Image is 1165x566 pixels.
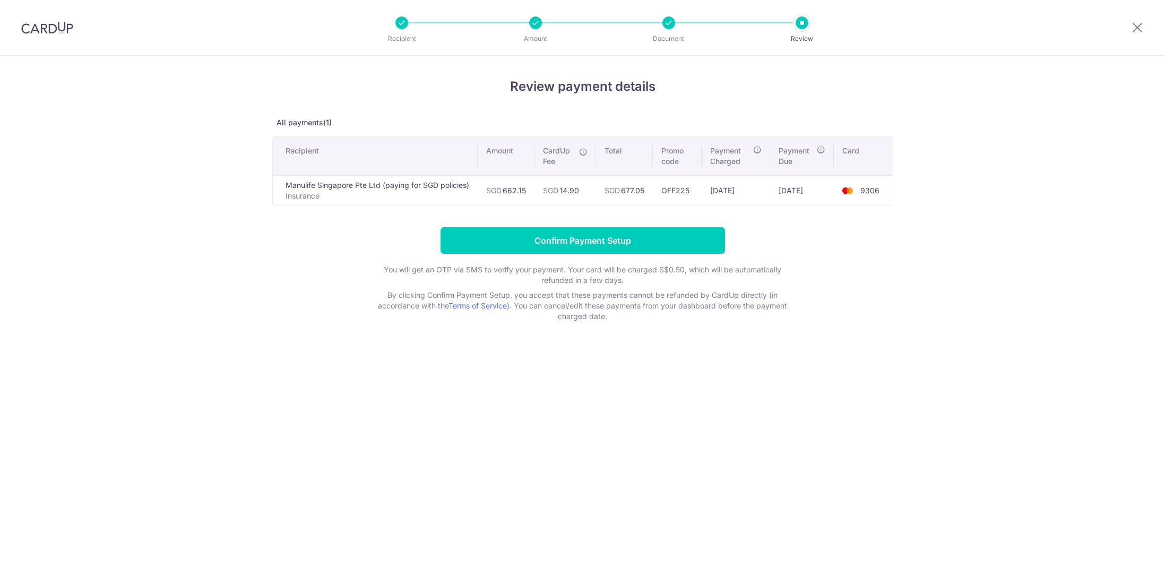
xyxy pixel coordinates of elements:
[370,264,795,286] p: You will get an OTP via SMS to verify your payment. Your card will be charged S$0.50, which will ...
[834,137,892,175] th: Card
[629,33,708,44] p: Document
[543,186,558,195] span: SGD
[596,175,653,205] td: 677.05
[273,137,478,175] th: Recipient
[770,175,834,205] td: [DATE]
[763,33,841,44] p: Review
[478,175,534,205] td: 662.15
[272,77,893,96] h4: Review payment details
[653,175,702,205] td: OFF225
[286,191,469,201] p: Insurance
[837,184,858,197] img: <span class="translation_missing" title="translation missing: en.account_steps.new_confirm_form.b...
[272,117,893,128] p: All payments(1)
[653,137,702,175] th: Promo code
[496,33,575,44] p: Amount
[596,137,653,175] th: Total
[370,290,795,322] p: By clicking Confirm Payment Setup, you accept that these payments cannot be refunded by CardUp di...
[702,175,770,205] td: [DATE]
[448,301,507,310] a: Terms of Service
[710,145,750,167] span: Payment Charged
[21,21,73,34] img: CardUp
[543,145,574,167] span: CardUp Fee
[605,186,620,195] span: SGD
[534,175,597,205] td: 14.90
[779,145,814,167] span: Payment Due
[441,227,725,254] input: Confirm Payment Setup
[273,175,478,205] td: Manulife Singapore Pte Ltd (paying for SGD policies)
[363,33,441,44] p: Recipient
[486,186,502,195] span: SGD
[478,137,534,175] th: Amount
[860,186,879,195] span: 9306
[1097,534,1154,561] iframe: Opens a widget where you can find more information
